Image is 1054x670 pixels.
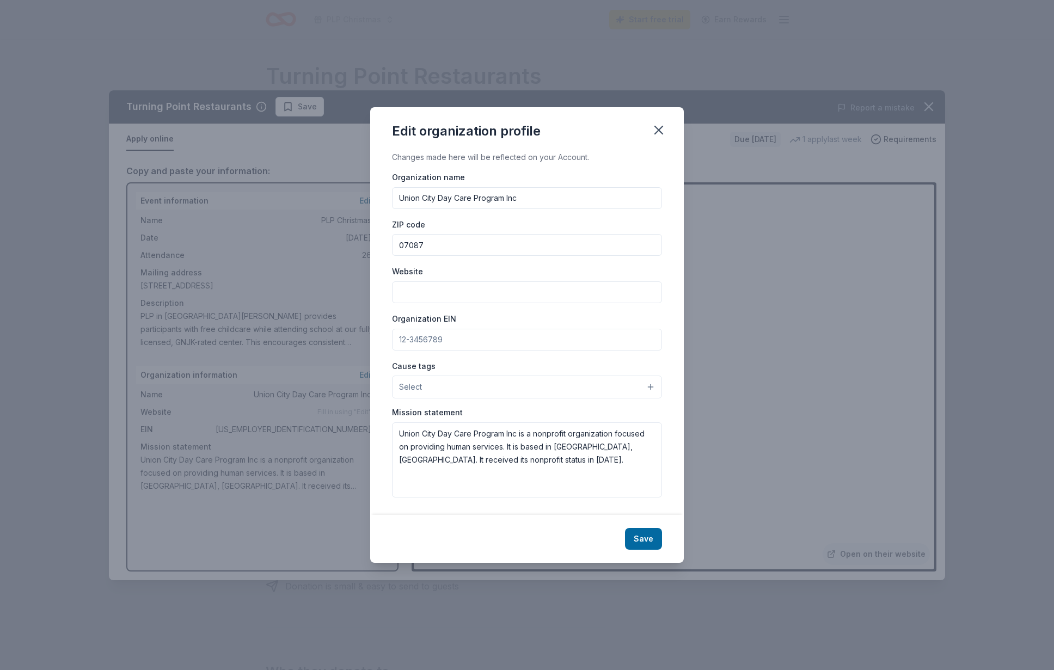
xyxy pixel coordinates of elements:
label: Website [392,266,423,277]
div: Edit organization profile [392,122,541,140]
label: ZIP code [392,219,425,230]
textarea: Union City Day Care Program Inc is a nonprofit organization focused on providing human services. ... [392,422,662,497]
div: Changes made here will be reflected on your Account. [392,151,662,164]
label: Cause tags [392,361,436,372]
button: Save [625,528,662,550]
label: Mission statement [392,407,463,418]
button: Select [392,376,662,398]
input: 12-3456789 [392,329,662,351]
input: 12345 (U.S. only) [392,234,662,256]
label: Organization EIN [392,314,456,324]
label: Organization name [392,172,465,183]
span: Select [399,380,422,394]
